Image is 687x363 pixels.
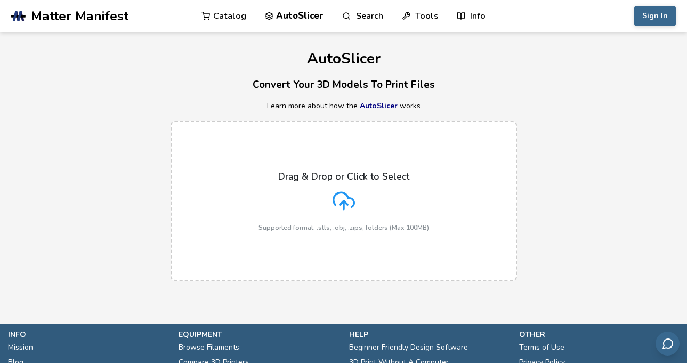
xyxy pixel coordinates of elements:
a: Beginner Friendly Design Software [349,340,468,355]
button: Sign In [634,6,676,26]
span: Matter Manifest [31,9,128,23]
p: other [519,329,679,340]
a: Mission [8,340,33,355]
p: info [8,329,168,340]
button: Send feedback via email [656,332,680,356]
p: Supported format: .stls, .obj, .zips, folders (Max 100MB) [258,224,429,231]
p: help [349,329,509,340]
a: Terms of Use [519,340,564,355]
p: equipment [179,329,338,340]
a: Browse Filaments [179,340,239,355]
p: Drag & Drop or Click to Select [278,171,409,182]
a: AutoSlicer [360,101,398,111]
